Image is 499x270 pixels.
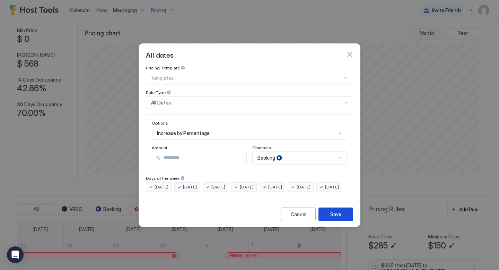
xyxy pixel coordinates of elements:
[330,211,341,218] div: Save
[318,208,353,221] button: Save
[156,155,160,161] span: %
[7,246,24,263] div: Open Intercom Messenger
[146,176,180,181] span: Days of the week
[160,152,246,164] input: Input Field
[325,184,339,190] span: [DATE]
[155,184,168,190] span: [DATE]
[252,145,271,150] span: Channels
[268,184,282,190] span: [DATE]
[146,65,180,70] span: Pricing Template
[297,184,310,190] span: [DATE]
[152,145,167,150] span: Amount
[211,184,225,190] span: [DATE]
[146,90,166,95] span: Rule Type
[146,49,174,60] span: All dates
[152,120,168,126] span: Options
[157,130,210,136] span: Increase by Percentage
[257,155,275,161] span: Booking
[183,184,197,190] span: [DATE]
[240,184,254,190] span: [DATE]
[151,100,171,106] span: All Dates
[281,208,316,221] button: Cancel
[291,211,306,218] div: Cancel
